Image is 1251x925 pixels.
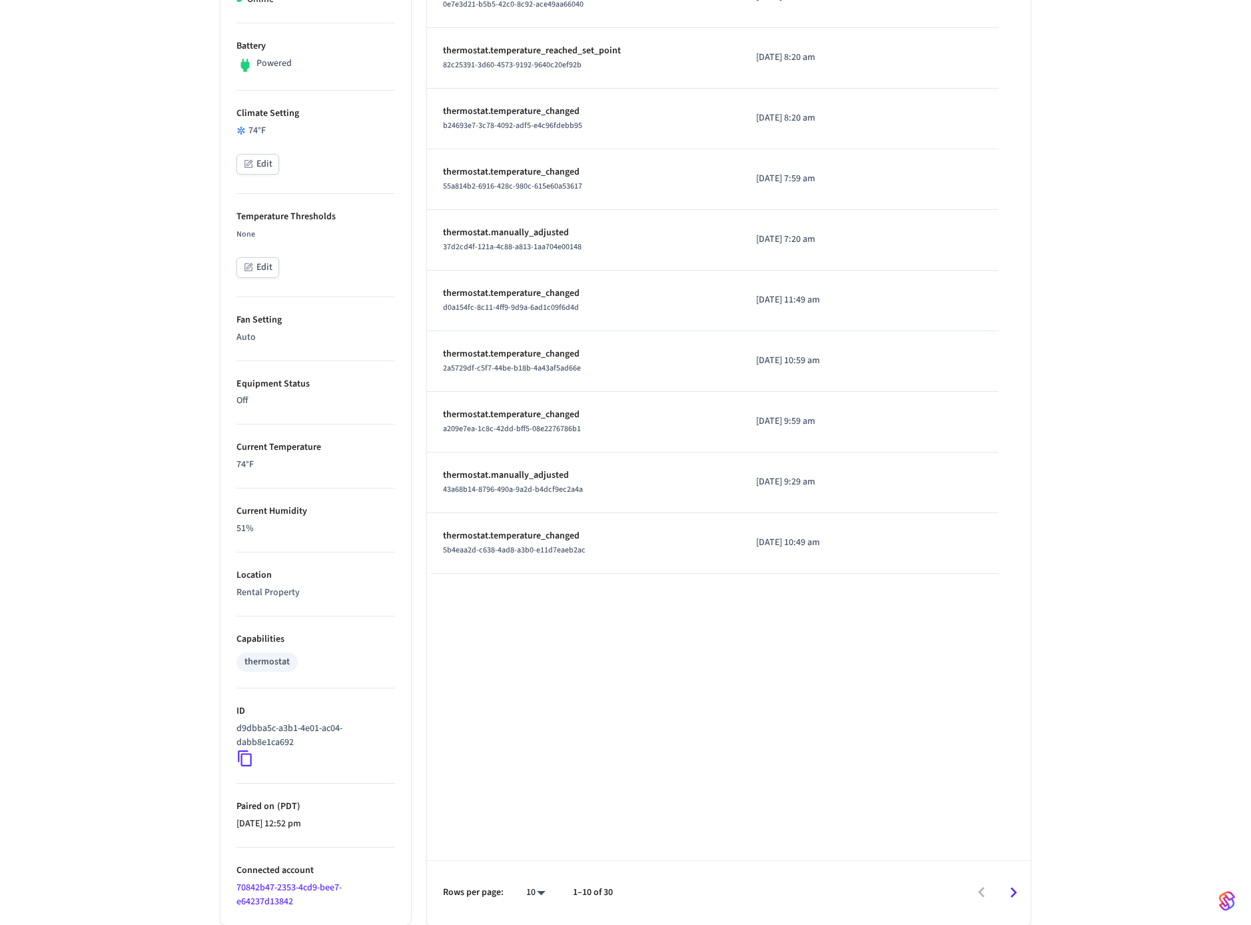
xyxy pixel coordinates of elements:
[756,475,867,489] p: [DATE] 9:29 am
[236,568,395,582] p: Location
[443,105,724,119] p: thermostat.temperature_changed
[756,111,867,125] p: [DATE] 8:20 am
[443,347,724,361] p: thermostat.temperature_changed
[236,632,395,646] p: Capabilities
[236,257,279,278] button: Edit
[443,408,724,422] p: thermostat.temperature_changed
[443,302,579,313] span: d0a154fc-8c11-4ff9-9d9a-6ad1c09f6d4d
[236,331,395,345] p: Auto
[443,165,724,179] p: thermostat.temperature_changed
[443,544,586,556] span: 5b4eaa2d-c638-4ad8-a3b0-e11d7eaeb2ac
[256,57,292,71] p: Powered
[236,377,395,391] p: Equipment Status
[443,287,724,301] p: thermostat.temperature_changed
[236,154,279,175] button: Edit
[236,441,395,455] p: Current Temperature
[756,51,867,65] p: [DATE] 8:20 am
[236,881,342,908] a: 70842b47-2353-4cd9-bee7-e64237d13842
[236,864,395,878] p: Connected account
[236,458,395,472] p: 74°F
[236,39,395,53] p: Battery
[443,529,724,543] p: thermostat.temperature_changed
[236,504,395,518] p: Current Humidity
[1219,890,1235,912] img: SeamLogoGradient.69752ec5.svg
[443,226,724,240] p: thermostat.manually_adjusted
[443,120,582,131] span: b24693e7-3c78-4092-adf5-e4c96fdebb95
[998,877,1029,908] button: Go to next page
[443,468,724,482] p: thermostat.manually_adjusted
[244,655,290,669] div: thermostat
[236,522,395,536] p: 51%
[236,704,395,718] p: ID
[443,363,581,374] span: 2a5729df-c5f7-44be-b18b-4a43af5ad66e
[236,586,395,600] p: Rental Property
[236,722,390,750] p: d9dbba5c-a3b1-4e01-ac04-dabb8e1ca692
[236,229,255,240] span: None
[236,394,395,408] p: Off
[443,181,582,192] span: 55a814b2-6916-428c-980c-615e60a53617
[573,886,613,900] p: 1–10 of 30
[236,210,395,224] p: Temperature Thresholds
[443,44,724,58] p: thermostat.temperature_reached_set_point
[443,886,504,900] p: Rows per page:
[756,172,867,186] p: [DATE] 7:59 am
[443,423,581,435] span: a209e7ea-1c8c-42dd-bff5-08e2276786b1
[756,415,867,429] p: [DATE] 9:59 am
[520,883,552,902] div: 10
[236,124,395,138] div: 74°F
[236,313,395,327] p: Fan Setting
[443,484,583,495] span: 43a68b14-8796-490a-9a2d-b4dcf9ec2a4a
[443,59,582,71] span: 82c25391-3d60-4573-9192-9640c20ef92b
[756,293,867,307] p: [DATE] 11:49 am
[236,800,395,814] p: Paired on
[274,800,300,813] span: ( PDT )
[236,107,395,121] p: Climate Setting
[756,233,867,247] p: [DATE] 7:20 am
[443,241,582,253] span: 37d2cd4f-121a-4c88-a813-1aa704e00148
[236,817,395,831] p: [DATE] 12:52 pm
[756,354,867,368] p: [DATE] 10:59 am
[756,536,867,550] p: [DATE] 10:49 am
